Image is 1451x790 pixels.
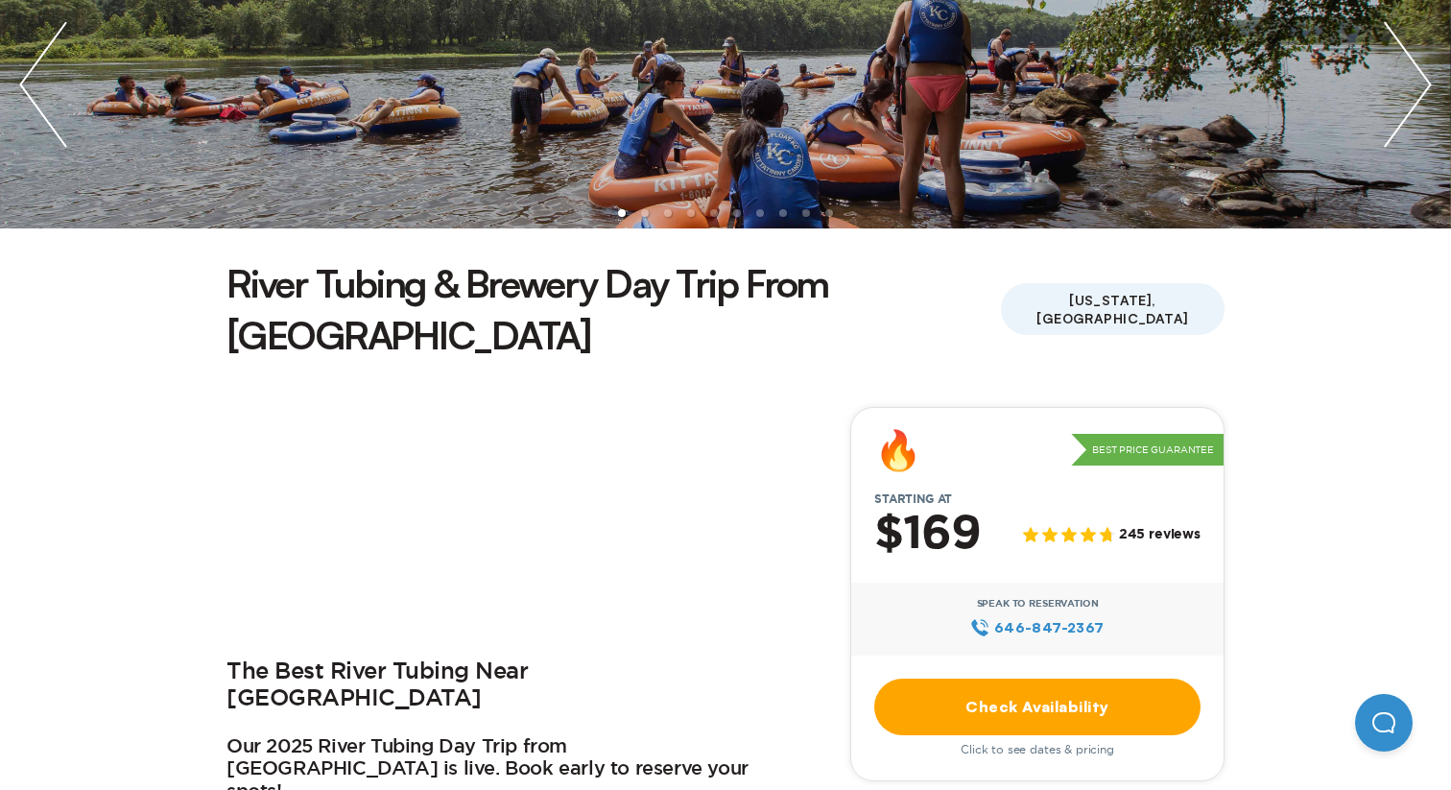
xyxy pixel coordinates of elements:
[874,431,922,469] div: 🔥
[825,209,833,217] li: slide item 10
[1001,283,1225,335] span: [US_STATE], [GEOGRAPHIC_DATA]
[977,598,1099,610] span: Speak to Reservation
[641,209,649,217] li: slide item 2
[710,209,718,217] li: slide item 5
[664,209,672,217] li: slide item 3
[970,617,1104,638] a: 646‍-847‍-2367
[961,743,1114,756] span: Click to see dates & pricing
[802,209,810,217] li: slide item 9
[226,257,1001,361] h1: River Tubing & Brewery Day Trip From [GEOGRAPHIC_DATA]
[779,209,787,217] li: slide item 8
[618,209,626,217] li: slide item 1
[226,658,764,713] h2: The Best River Tubing Near [GEOGRAPHIC_DATA]
[1355,694,1413,752] iframe: Help Scout Beacon - Open
[687,209,695,217] li: slide item 4
[733,209,741,217] li: slide item 6
[874,679,1201,735] a: Check Availability
[756,209,764,217] li: slide item 7
[1071,434,1224,467] p: Best Price Guarantee
[994,617,1105,638] span: 646‍-847‍-2367
[874,510,981,560] h2: $169
[851,492,975,506] span: Starting at
[1119,527,1201,543] span: 245 reviews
